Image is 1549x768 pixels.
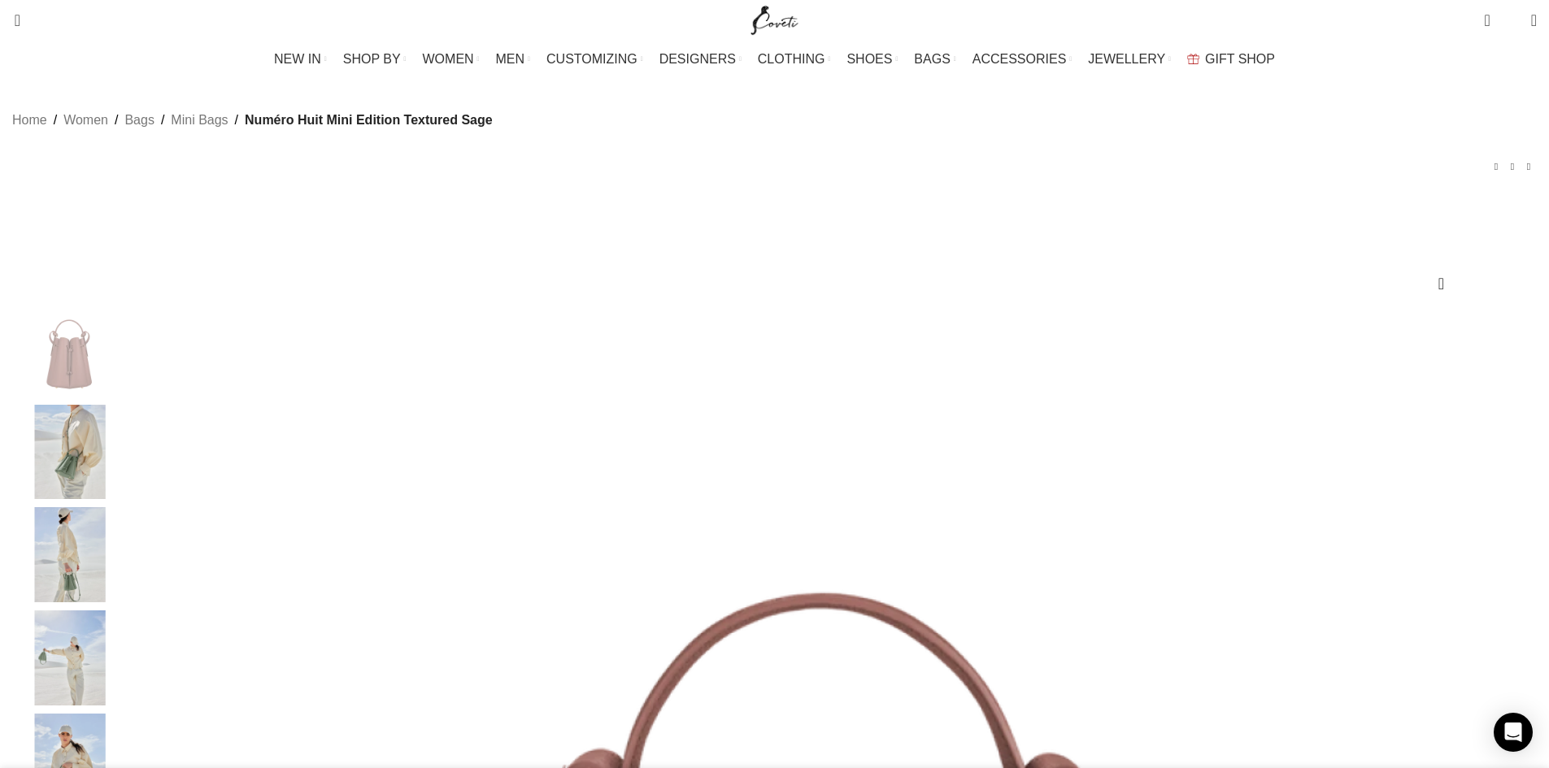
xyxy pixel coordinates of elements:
[423,43,480,76] a: WOMEN
[758,43,831,76] a: CLOTHING
[659,51,736,67] span: DESIGNERS
[274,51,321,67] span: NEW IN
[423,51,474,67] span: WOMEN
[12,110,493,131] nav: Breadcrumb
[1187,54,1199,64] img: GiftBag
[20,610,120,714] div: 4 / 5
[914,43,955,76] a: BAGS
[20,610,120,705] img: Polene Paris
[1506,16,1518,28] span: 0
[914,51,950,67] span: BAGS
[343,51,401,67] span: SHOP BY
[546,43,643,76] a: CUSTOMIZING
[1503,4,1519,37] div: My Wishlist
[20,507,120,610] div: 3 / 5
[124,110,154,131] a: Bags
[1488,158,1504,175] a: Previous product
[12,110,47,131] a: Home
[659,43,742,76] a: DESIGNERS
[20,507,120,602] img: Polene bags
[4,4,20,37] a: Search
[20,405,120,500] img: Polene bag
[972,51,1067,67] span: ACCESSORIES
[20,302,120,397] img: Polene
[1088,51,1165,67] span: JEWELLERY
[1187,43,1275,76] a: GIFT SHOP
[496,43,530,76] a: MEN
[846,51,892,67] span: SHOES
[1205,51,1275,67] span: GIFT SHOP
[343,43,407,76] a: SHOP BY
[1088,43,1171,76] a: JEWELLERY
[274,43,327,76] a: NEW IN
[20,302,120,405] div: 1 / 5
[1521,158,1537,175] a: Next product
[1476,4,1498,37] a: 0
[245,110,493,131] span: Numéro Huit Mini Edition Textured Sage
[972,43,1073,76] a: ACCESSORIES
[1494,713,1533,752] div: Open Intercom Messenger
[1486,8,1498,20] span: 0
[846,43,898,76] a: SHOES
[496,51,525,67] span: MEN
[171,110,228,131] a: Mini Bags
[20,405,120,508] div: 2 / 5
[63,110,108,131] a: Women
[4,43,1545,76] div: Main navigation
[758,51,825,67] span: CLOTHING
[546,51,637,67] span: CUSTOMIZING
[747,12,802,26] a: Site logo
